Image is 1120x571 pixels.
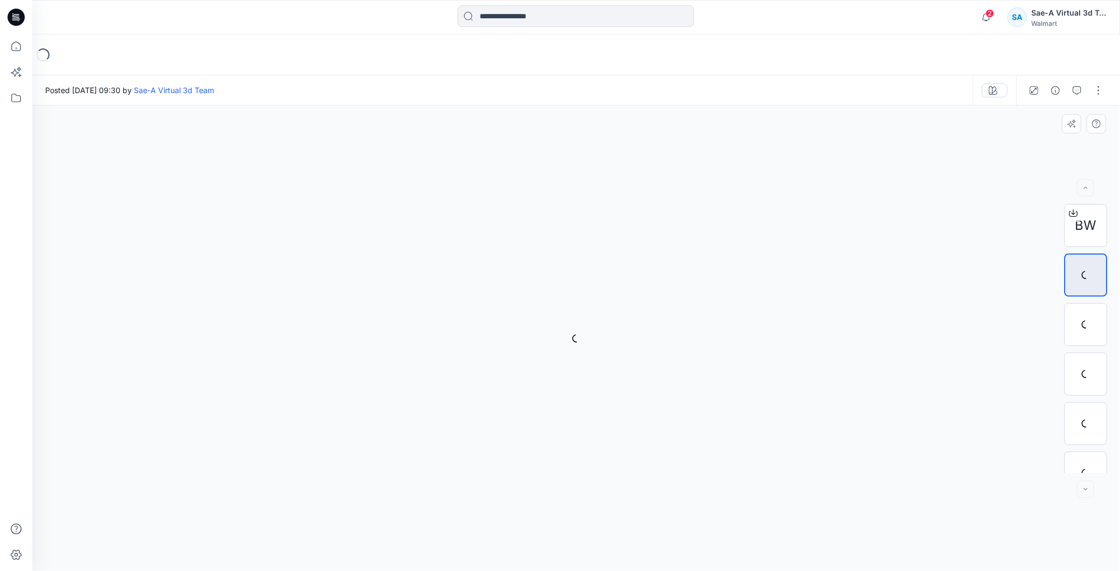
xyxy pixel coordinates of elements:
span: BW [1075,216,1096,235]
div: Sae-A Virtual 3d Team [1031,6,1107,19]
span: Posted [DATE] 09:30 by [45,84,214,96]
div: Walmart [1031,19,1107,27]
div: SA [1008,8,1027,27]
a: Sae-A Virtual 3d Team [134,86,214,95]
button: Details [1047,82,1064,99]
span: 2 [986,9,994,18]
